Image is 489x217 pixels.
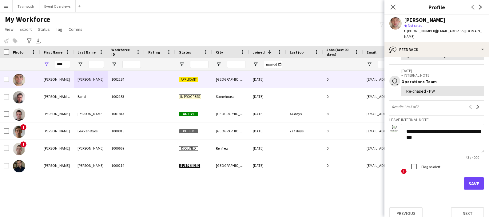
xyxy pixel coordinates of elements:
span: Export [20,26,32,32]
div: [GEOGRAPHIC_DATA] [212,123,249,139]
div: 0 [323,71,363,88]
span: First Name [44,50,62,54]
div: Stonehouse [212,88,249,105]
p: – INTERNAL NOTE [401,73,484,78]
button: Open Filter Menu [253,62,258,67]
div: Feedback [384,42,489,57]
span: Last Name [78,50,96,54]
div: [PERSON_NAME] [PERSON_NAME] [40,88,74,105]
div: [EMAIL_ADDRESS][DOMAIN_NAME] [363,157,486,174]
span: Joined [253,50,265,54]
span: Results 1 to 5 of 7 [389,104,421,109]
input: City Filter Input [227,61,245,68]
div: [PERSON_NAME] [40,140,74,157]
div: 1000214 [108,157,145,174]
h3: Leave internal note [389,117,484,123]
div: [DATE] [249,105,286,122]
span: Applicant [179,77,198,82]
span: Rating [148,50,160,54]
span: My Workforce [5,15,50,24]
img: Joshua Paul [13,108,25,121]
div: 44 days [286,105,323,122]
div: [EMAIL_ADDRESS][DOMAIN_NAME] [363,71,486,88]
div: [PERSON_NAME] [74,140,108,157]
button: Open Filter Menu [216,62,221,67]
div: [DATE] [249,140,286,157]
div: [GEOGRAPHIC_DATA] [212,71,249,88]
span: City [216,50,223,54]
app-action-btn: Advanced filters [26,37,33,45]
span: View [5,26,14,32]
div: [EMAIL_ADDRESS][DOMAIN_NAME] [363,123,486,139]
input: Workforce ID Filter Input [122,61,141,68]
p: [DATE] [401,68,484,73]
span: ! [20,141,26,147]
a: Export [17,25,34,33]
img: Josh Bakker-Dyos [13,126,25,138]
div: [PERSON_NAME] [74,105,108,122]
button: Event Overviews [39,0,76,12]
div: 1000669 [108,140,145,157]
div: [DATE] [249,157,286,174]
div: [GEOGRAPHIC_DATA] [212,157,249,174]
span: Workforce ID [111,47,133,57]
div: [DATE] [249,71,286,88]
div: 0 [323,88,363,105]
img: Josh Marlow [13,160,25,172]
div: Renfrew [212,140,249,157]
span: Last job [290,50,304,54]
div: 8 [323,105,363,122]
div: 0 [323,140,363,157]
input: Status Filter Input [190,61,209,68]
span: Photo [13,50,23,54]
span: ! [401,169,407,174]
div: [PERSON_NAME] [40,105,74,122]
span: Jobs (last 90 days) [327,47,352,57]
span: In progress [179,94,201,99]
div: [PERSON_NAME] [74,157,108,174]
button: Taymouth [13,0,39,12]
div: [EMAIL_ADDRESS][DOMAIN_NAME] [363,140,486,157]
div: [PERSON_NAME] [40,157,74,174]
div: [PERSON_NAME] [40,123,74,139]
div: [PERSON_NAME] [74,71,108,88]
span: Comms [69,26,82,32]
div: 1002153 [108,88,145,105]
img: Josh Pritchard [13,74,25,86]
input: Email Filter Input [378,61,482,68]
app-action-btn: Export XLSX [34,37,42,45]
div: Bakker-Dyos [74,123,108,139]
span: Paused [179,129,198,134]
span: Status [38,26,50,32]
img: Joshua Mark Bond [13,91,25,103]
input: Joined Filter Input [264,61,282,68]
span: | [EMAIL_ADDRESS][DOMAIN_NAME] [404,29,482,39]
div: 777 days [286,123,323,139]
span: Status [179,50,191,54]
button: Open Filter Menu [179,62,185,67]
a: Comms [66,25,85,33]
span: Tag [56,26,62,32]
button: Open Filter Menu [44,62,49,67]
div: [PERSON_NAME] [40,71,74,88]
span: Not rated [408,23,423,28]
div: [DATE] [249,88,286,105]
label: Flag as alert [420,164,440,169]
span: Active [179,112,198,116]
a: Status [35,25,52,33]
div: [EMAIL_ADDRESS][DOMAIN_NAME] [363,105,486,122]
button: Open Filter Menu [78,62,83,67]
a: Tag [54,25,65,33]
span: 43 / 4000 [461,155,484,160]
div: 1002284 [108,71,145,88]
button: Save [464,177,484,190]
span: Email [367,50,376,54]
input: First Name Filter Input [55,61,70,68]
div: Operations Team [401,79,484,84]
div: 0 [323,157,363,174]
div: 1001813 [108,105,145,122]
span: Suspended [179,163,201,168]
input: Last Name Filter Input [89,61,104,68]
span: ! [20,124,26,130]
div: [GEOGRAPHIC_DATA] [212,105,249,122]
